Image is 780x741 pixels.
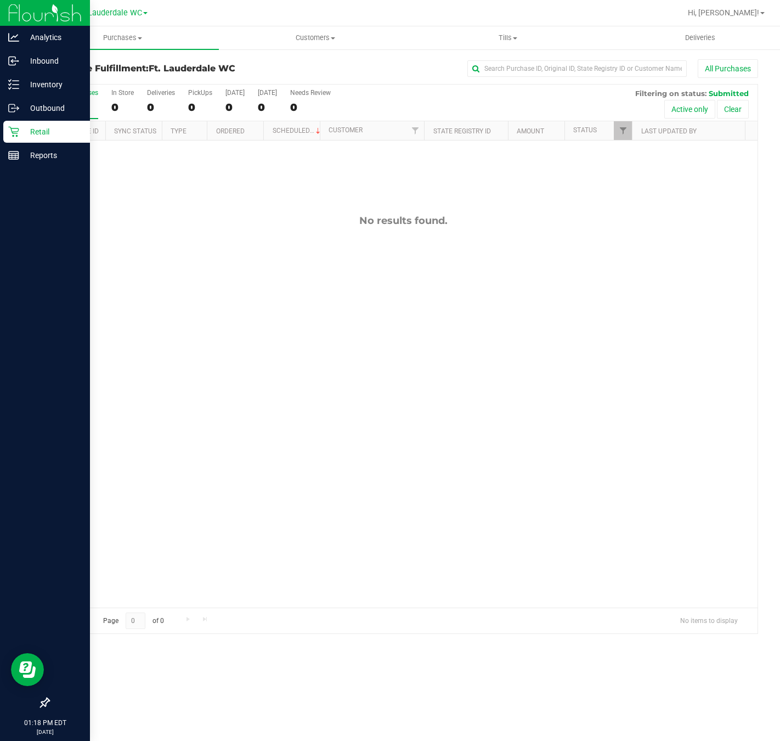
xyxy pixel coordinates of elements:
[94,613,173,630] span: Page of 0
[670,33,730,43] span: Deliveries
[48,64,285,74] h3: Purchase Fulfillment:
[111,101,134,114] div: 0
[11,653,44,686] iframe: Resource center
[76,8,142,18] span: Ft. Lauderdale WC
[216,127,245,135] a: Ordered
[698,59,758,78] button: All Purchases
[573,126,597,134] a: Status
[19,125,85,138] p: Retail
[671,613,747,629] span: No items to display
[19,31,85,44] p: Analytics
[149,63,235,74] span: Ft. Lauderdale WC
[188,101,212,114] div: 0
[219,26,411,49] a: Customers
[225,89,245,97] div: [DATE]
[411,26,604,49] a: Tills
[664,100,715,119] button: Active only
[114,127,156,135] a: Sync Status
[26,33,219,43] span: Purchases
[8,126,19,137] inline-svg: Retail
[433,127,491,135] a: State Registry ID
[8,79,19,90] inline-svg: Inventory
[5,718,85,728] p: 01:18 PM EDT
[5,728,85,736] p: [DATE]
[219,33,411,43] span: Customers
[19,78,85,91] p: Inventory
[19,102,85,115] p: Outbound
[258,101,277,114] div: 0
[225,101,245,114] div: 0
[8,103,19,114] inline-svg: Outbound
[258,89,277,97] div: [DATE]
[147,101,175,114] div: 0
[171,127,186,135] a: Type
[290,101,331,114] div: 0
[406,121,424,140] a: Filter
[188,89,212,97] div: PickUps
[8,150,19,161] inline-svg: Reports
[467,60,687,77] input: Search Purchase ID, Original ID, State Registry ID or Customer Name...
[19,149,85,162] p: Reports
[709,89,749,98] span: Submitted
[26,26,219,49] a: Purchases
[19,54,85,68] p: Inbound
[329,126,363,134] a: Customer
[412,33,603,43] span: Tills
[8,55,19,66] inline-svg: Inbound
[635,89,706,98] span: Filtering on status:
[517,127,544,135] a: Amount
[688,8,759,17] span: Hi, [PERSON_NAME]!
[641,127,697,135] a: Last Updated By
[273,127,323,134] a: Scheduled
[49,215,758,227] div: No results found.
[290,89,331,97] div: Needs Review
[717,100,749,119] button: Clear
[111,89,134,97] div: In Store
[147,89,175,97] div: Deliveries
[614,121,632,140] a: Filter
[8,32,19,43] inline-svg: Analytics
